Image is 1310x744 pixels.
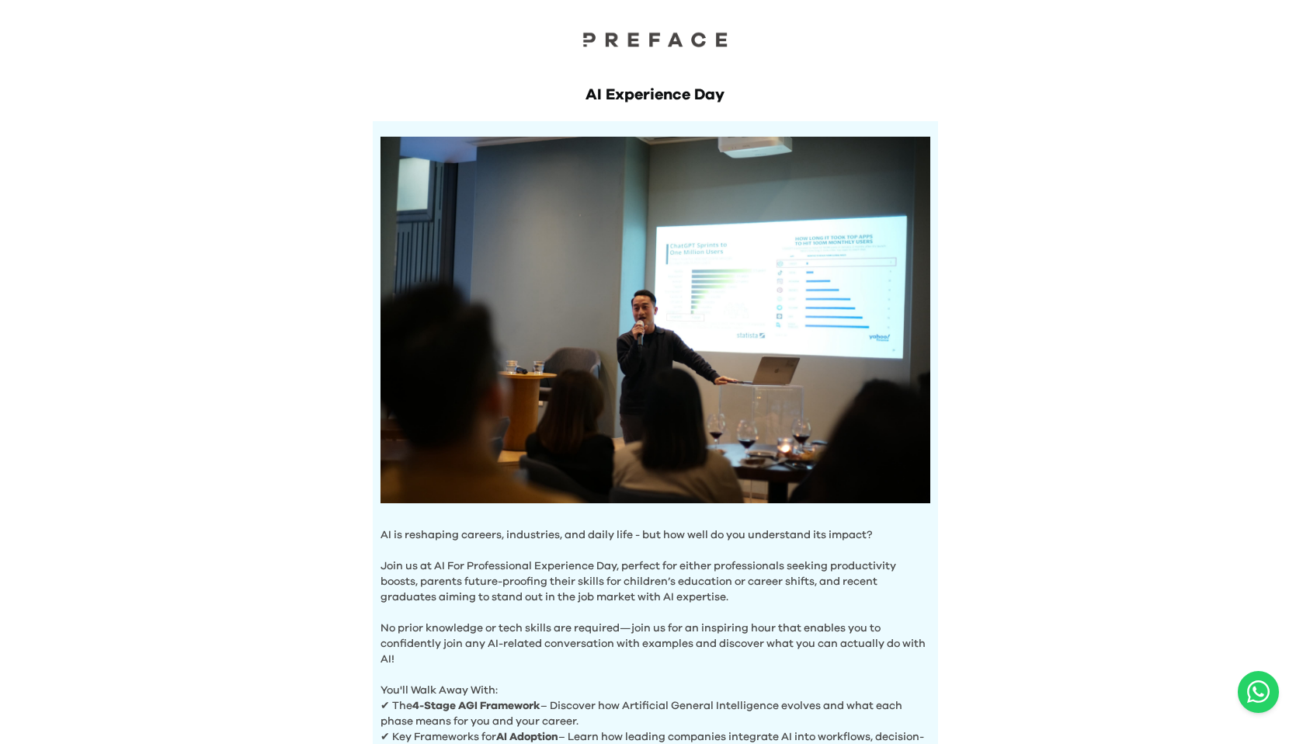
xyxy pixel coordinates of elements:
[373,84,938,106] h1: AI Experience Day
[380,543,930,605] p: Join us at AI For Professional Experience Day, perfect for either professionals seeking productiv...
[380,605,930,667] p: No prior knowledge or tech skills are required—join us for an inspiring hour that enables you to ...
[496,732,558,742] b: AI Adoption
[412,701,540,711] b: 4-Stage AGI Framework
[578,31,733,47] img: Preface Logo
[578,31,733,53] a: Preface Logo
[1238,671,1279,713] button: Open WhatsApp chat
[380,527,930,543] p: AI is reshaping careers, industries, and daily life - but how well do you understand its impact?
[380,667,930,698] p: You'll Walk Away With:
[380,698,930,729] p: ✔ The – Discover how Artificial General Intelligence evolves and what each phase means for you an...
[1238,671,1279,713] a: Chat with us on WhatsApp
[380,137,930,503] img: Hero Image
